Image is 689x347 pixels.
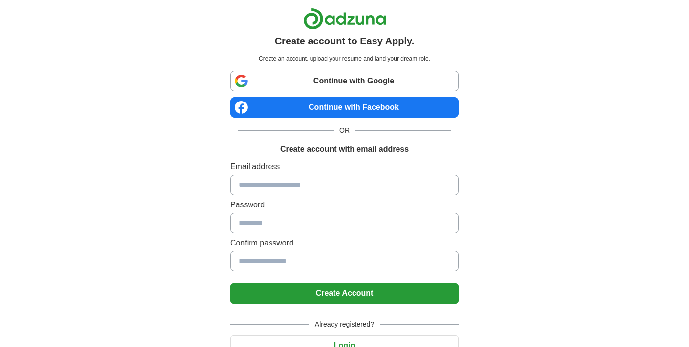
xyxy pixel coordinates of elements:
[334,125,355,136] span: OR
[230,283,459,304] button: Create Account
[230,71,459,91] a: Continue with Google
[280,143,409,155] h1: Create account with email address
[230,97,459,118] a: Continue with Facebook
[309,319,380,329] span: Already registered?
[303,8,386,30] img: Adzuna logo
[230,161,459,173] label: Email address
[275,34,415,48] h1: Create account to Easy Apply.
[230,199,459,211] label: Password
[230,237,459,249] label: Confirm password
[232,54,457,63] p: Create an account, upload your resume and land your dream role.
